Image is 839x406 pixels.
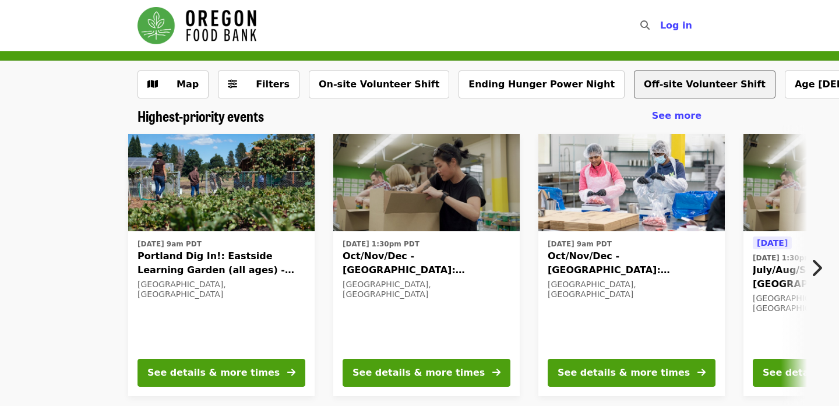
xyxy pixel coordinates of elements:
[757,238,788,248] span: [DATE]
[138,105,264,126] span: Highest-priority events
[343,280,510,299] div: [GEOGRAPHIC_DATA], [GEOGRAPHIC_DATA]
[138,108,264,125] a: Highest-priority events
[634,70,775,98] button: Off-site Volunteer Shift
[177,79,199,90] span: Map
[343,359,510,387] button: See details & more times
[548,280,715,299] div: [GEOGRAPHIC_DATA], [GEOGRAPHIC_DATA]
[343,249,510,277] span: Oct/Nov/Dec - [GEOGRAPHIC_DATA]: Repack/Sort (age [DEMOGRAPHIC_DATA]+)
[538,134,725,396] a: See details for "Oct/Nov/Dec - Beaverton: Repack/Sort (age 10+)"
[287,367,295,378] i: arrow-right icon
[548,249,715,277] span: Oct/Nov/Dec - [GEOGRAPHIC_DATA]: Repack/Sort (age [DEMOGRAPHIC_DATA]+)
[640,20,650,31] i: search icon
[218,70,299,98] button: Filters (0 selected)
[333,134,520,396] a: See details for "Oct/Nov/Dec - Portland: Repack/Sort (age 8+)"
[343,239,419,249] time: [DATE] 1:30pm PDT
[138,249,305,277] span: Portland Dig In!: Eastside Learning Garden (all ages) - Aug/Sept/Oct
[256,79,290,90] span: Filters
[147,366,280,380] div: See details & more times
[138,70,209,98] button: Show map view
[228,79,237,90] i: sliders-h icon
[660,20,692,31] span: Log in
[548,359,715,387] button: See details & more times
[657,12,666,40] input: Search
[548,239,612,249] time: [DATE] 9am PDT
[801,252,839,284] button: Next item
[651,14,701,37] button: Log in
[309,70,449,98] button: On-site Volunteer Shift
[753,253,830,263] time: [DATE] 1:30pm PDT
[459,70,625,98] button: Ending Hunger Power Night
[492,367,500,378] i: arrow-right icon
[352,366,485,380] div: See details & more times
[138,7,256,44] img: Oregon Food Bank - Home
[147,79,158,90] i: map icon
[138,280,305,299] div: [GEOGRAPHIC_DATA], [GEOGRAPHIC_DATA]
[128,108,711,125] div: Highest-priority events
[138,359,305,387] button: See details & more times
[128,134,315,232] img: Portland Dig In!: Eastside Learning Garden (all ages) - Aug/Sept/Oct organized by Oregon Food Bank
[128,134,315,396] a: See details for "Portland Dig In!: Eastside Learning Garden (all ages) - Aug/Sept/Oct"
[538,134,725,232] img: Oct/Nov/Dec - Beaverton: Repack/Sort (age 10+) organized by Oregon Food Bank
[652,109,701,123] a: See more
[810,257,822,279] i: chevron-right icon
[697,367,706,378] i: arrow-right icon
[333,134,520,232] img: Oct/Nov/Dec - Portland: Repack/Sort (age 8+) organized by Oregon Food Bank
[138,239,202,249] time: [DATE] 9am PDT
[558,366,690,380] div: See details & more times
[652,110,701,121] span: See more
